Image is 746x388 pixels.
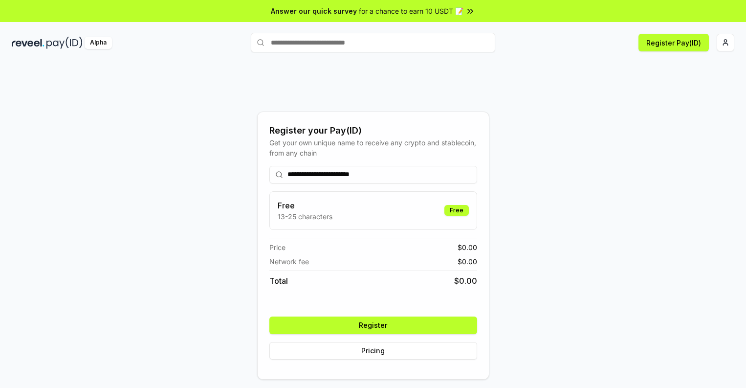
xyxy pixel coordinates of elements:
[271,6,357,16] span: Answer our quick survey
[359,6,463,16] span: for a chance to earn 10 USDT 📝
[269,242,285,252] span: Price
[269,137,477,158] div: Get your own unique name to receive any crypto and stablecoin, from any chain
[454,275,477,287] span: $ 0.00
[458,256,477,267] span: $ 0.00
[278,211,332,222] p: 13-25 characters
[278,200,332,211] h3: Free
[269,317,477,334] button: Register
[638,34,709,51] button: Register Pay(ID)
[269,124,477,137] div: Register your Pay(ID)
[12,37,44,49] img: reveel_dark
[269,275,288,287] span: Total
[269,342,477,360] button: Pricing
[46,37,83,49] img: pay_id
[458,242,477,252] span: $ 0.00
[269,256,309,267] span: Network fee
[444,205,469,216] div: Free
[85,37,112,49] div: Alpha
